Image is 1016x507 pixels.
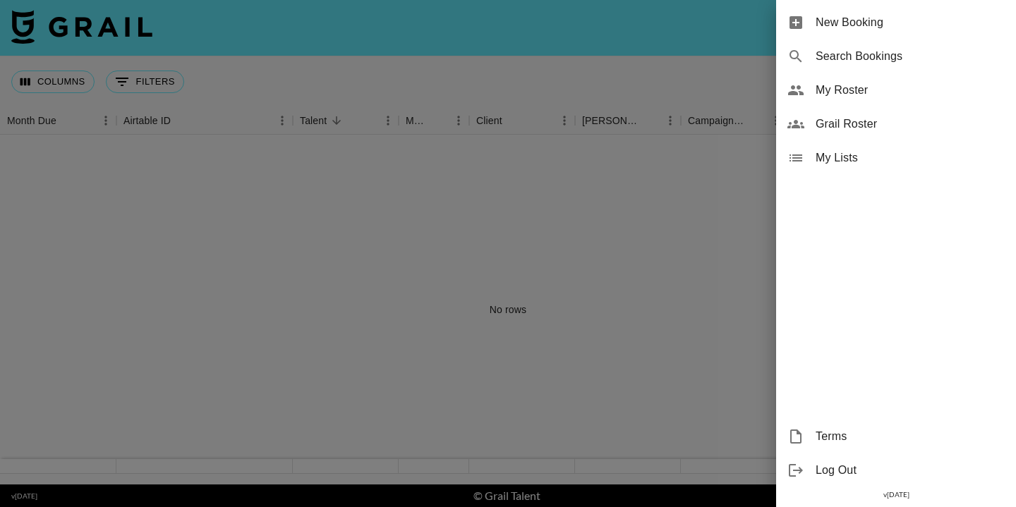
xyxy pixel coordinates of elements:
span: My Lists [816,149,1005,166]
div: New Booking [776,6,1016,39]
div: Log Out [776,453,1016,487]
div: My Roster [776,73,1016,107]
span: Terms [816,428,1005,445]
div: Grail Roster [776,107,1016,141]
span: New Booking [816,14,1005,31]
span: Log Out [816,462,1005,479]
span: Grail Roster [816,116,1005,133]
div: Search Bookings [776,39,1016,73]
div: My Lists [776,141,1016,175]
span: Search Bookings [816,48,1005,65]
div: Terms [776,420,1016,453]
span: My Roster [816,82,1005,99]
div: v [DATE] [776,487,1016,502]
